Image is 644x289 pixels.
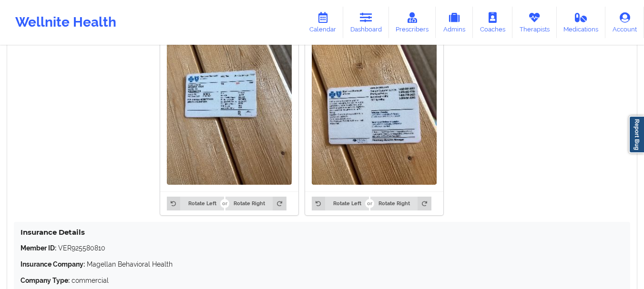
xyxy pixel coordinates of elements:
a: Coaches [473,7,512,38]
img: Breanna P Coon [312,19,437,185]
strong: Member ID: [20,244,56,252]
a: Medications [557,7,606,38]
p: VER925580810 [20,243,624,253]
button: Rotate Left [167,197,224,210]
img: Breanna P Coon [167,19,292,185]
a: Therapists [512,7,557,38]
strong: Insurance Company: [20,260,85,268]
a: Admins [436,7,473,38]
p: Magellan Behavioral Health [20,259,624,269]
button: Rotate Right [225,197,286,210]
p: commercial [20,276,624,285]
a: Account [605,7,644,38]
a: Prescribers [389,7,436,38]
button: Rotate Left [312,197,369,210]
a: Calendar [302,7,343,38]
button: Rotate Right [370,197,431,210]
h4: Insurance Details [20,228,624,237]
a: Dashboard [343,7,389,38]
strong: Company Type: [20,277,70,284]
a: Report Bug [629,116,644,153]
